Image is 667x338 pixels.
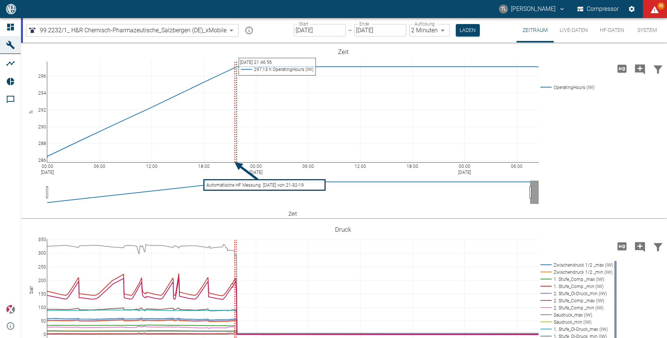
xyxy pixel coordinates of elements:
[499,5,508,14] div: TL
[359,21,369,27] label: Ende
[498,2,566,16] button: thomas.lueder@neuman-esser.com
[348,26,352,35] p: –
[625,2,638,16] button: Einstellungen
[40,26,227,35] span: 99.2232/1_ H&R Chemisch-Pharmazeutische_Salzbergen (DE)_xMobile
[657,2,665,10] span: 95
[456,24,480,36] button: Laden
[594,18,630,42] button: HF-Daten
[294,24,346,36] input: DD.MM.YYYY
[613,65,631,72] span: Hohe Auflösung
[299,21,308,27] label: Start
[630,18,664,42] button: System
[354,24,406,36] input: DD.MM.YYYY
[631,237,649,256] button: Kommentar hinzufügen
[576,2,620,16] button: Compressor
[613,242,631,249] span: Hohe Auflösung
[631,59,649,78] button: Kommentar hinzufügen
[242,23,257,38] button: mission info
[409,24,450,36] div: 2 Minuten
[649,59,667,78] button: Daten filtern
[554,18,594,42] button: Live-Daten
[5,4,17,14] img: logo
[517,18,554,42] button: Zeitraum
[206,183,304,188] text: Automatische HF Messung: [DATE] von 21-32-19
[28,26,227,35] a: 99.2232/1_ H&R Chemisch-Pharmazeutische_Salzbergen (DE)_xMobile
[6,305,15,314] img: Xplore Logo
[649,237,667,256] button: Daten filtern
[415,21,435,27] label: Auflösung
